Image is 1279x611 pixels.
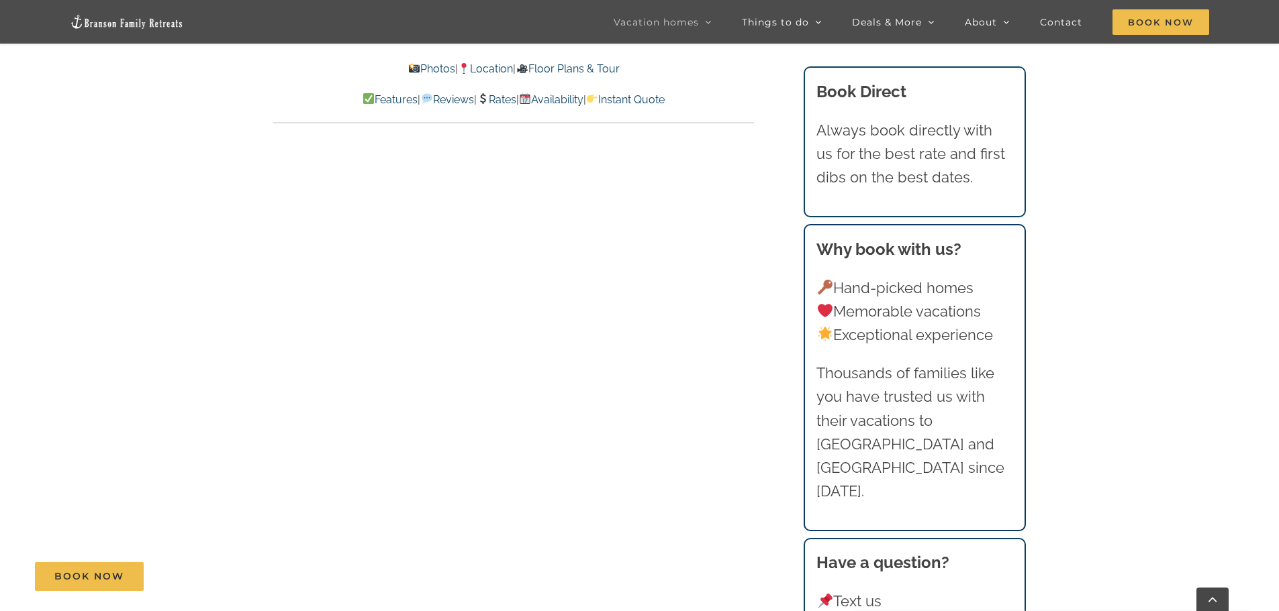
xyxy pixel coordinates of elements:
span: Book Now [1112,9,1209,35]
img: 📆 [520,93,530,104]
a: Rates [477,93,516,106]
a: Instant Quote [586,93,665,106]
p: | | [273,60,754,78]
img: ✅ [363,93,374,104]
p: Hand-picked homes Memorable vacations Exceptional experience [816,276,1012,347]
strong: Have a question? [816,553,949,572]
h3: Why book with us? [816,237,1012,262]
span: Vacation homes [614,17,699,27]
img: 📸 [409,63,420,74]
span: About [965,17,997,27]
p: Thousands of families like you have trusted us with their vacations to [GEOGRAPHIC_DATA] and [GEO... [816,362,1012,503]
span: Deals & More [852,17,922,27]
img: 🎥 [517,63,528,74]
a: Reviews [420,93,473,106]
span: Contact [1040,17,1082,27]
a: Location [458,62,513,75]
img: 📍 [459,63,469,74]
span: Things to do [742,17,809,27]
p: | | | | [273,91,754,109]
a: Availability [519,93,583,106]
img: Branson Family Retreats Logo [70,14,184,30]
img: 🔑 [818,280,833,294]
p: Always book directly with us for the best rate and first dibs on the best dates. [816,119,1012,190]
b: Book Direct [816,82,906,101]
a: Features [363,93,418,106]
img: 💬 [422,93,432,104]
img: 📌 [818,594,833,608]
img: 🌟 [818,327,833,341]
img: 👉 [587,93,598,104]
a: Floor Plans & Tour [516,62,619,75]
a: Photos [408,62,455,75]
img: ❤️ [818,303,833,318]
img: 💲 [477,93,488,104]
